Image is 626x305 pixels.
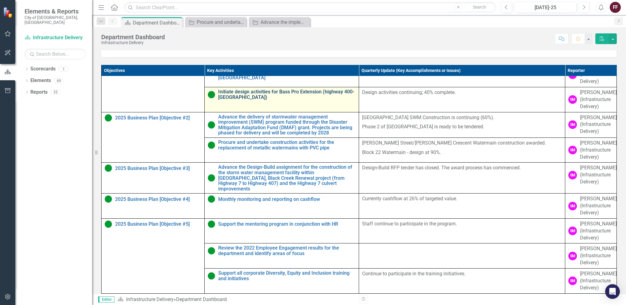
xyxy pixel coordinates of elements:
[568,95,577,104] div: SM
[565,137,617,163] td: Double-Click to Edit
[30,77,51,84] a: Elements
[580,140,617,161] div: [PERSON_NAME] (Infrastructure Delivery)
[359,112,565,137] td: Double-Click to Edit
[59,66,68,72] div: 1
[126,296,174,302] a: Infrastructure Delivery
[105,164,112,172] img: Proceeding as Anticipated
[176,296,227,302] div: Department Dashboard
[565,112,617,137] td: Double-Click to Edit
[102,218,205,293] td: Double-Click to Edit Right Click for Context Menu
[359,194,565,219] td: Double-Click to Edit
[54,78,64,83] div: 69
[218,89,356,100] a: Initiate design activities for Bass Pro Extension (highway 400-[GEOGRAPHIC_DATA])
[118,296,354,303] div: »
[25,8,86,15] span: Elements & Reports
[102,194,205,219] td: Double-Click to Edit Right Click for Context Menu
[101,40,165,45] div: Infrastructure Delivery
[205,112,359,137] td: Double-Click to Edit Right Click for Context Menu
[218,197,356,202] a: Monthly monitoring and reporting on cashflow
[359,163,565,194] td: Double-Click to Edit
[516,4,574,11] div: [DATE]-25
[250,18,309,26] a: Advance the implementation of the proposed active transportation facility on: [PERSON_NAME] Stree...
[98,296,114,303] span: Editor
[610,2,621,13] button: FF
[208,220,215,228] img: Proceeding as Anticipated
[514,2,577,13] button: [DATE]-25
[208,195,215,203] img: Proceeding as Anticipated
[25,34,86,41] a: Infrastructure Delivery
[568,171,577,179] div: SM
[565,243,617,269] td: Double-Click to Edit
[124,2,496,13] input: Search ClearPoint...
[464,3,495,12] button: Search
[187,18,245,26] a: Procure and undertake construction activities for the approved pavement rehabilitation program
[133,19,181,27] div: Department Dashboard
[568,227,577,235] div: SM
[105,195,112,203] img: Proceeding as Anticipated
[359,269,565,294] td: Double-Click to Edit
[115,197,201,202] a: 2025 Business Plan [Objective #4]
[580,195,617,217] div: [PERSON_NAME] (Infrastructure Delivery)
[565,194,617,219] td: Double-Click to Edit
[359,218,565,243] td: Double-Click to Edit
[568,120,577,129] div: SM
[568,252,577,260] div: SM
[565,218,617,243] td: Double-Click to Edit
[205,218,359,243] td: Double-Click to Edit Right Click for Context Menu
[3,7,14,18] img: ClearPoint Strategy
[359,87,565,112] td: Double-Click to Edit
[362,220,562,228] p: Staff continue to participate in the program.
[580,245,617,266] div: [PERSON_NAME] (Infrastructure Delivery)
[101,34,165,40] div: Department Dashboard
[362,148,562,156] p: Block 22 Watermain - design at 90%.
[362,140,562,148] p: [PERSON_NAME] Street/[PERSON_NAME] Crescent Watermain construction awarded.
[115,115,201,121] a: 2025 Business Plan [Objective #2]
[362,195,562,202] p: Currently cashflow at 26% of targeted value.
[218,140,356,150] a: Procure and undertake construction activities for the replacement of metallic watermains with PVC...
[362,270,562,277] p: Continue to participate in the training initiatives.
[218,245,356,256] a: Review the 2022 Employee Engagement results for the department and identify areas of focus
[205,243,359,269] td: Double-Click to Edit Right Click for Context Menu
[205,194,359,219] td: Double-Click to Edit Right Click for Context Menu
[205,137,359,163] td: Double-Click to Edit Right Click for Context Menu
[565,87,617,112] td: Double-Click to Edit
[30,89,48,96] a: Reports
[580,270,617,292] div: [PERSON_NAME] (Infrastructure Delivery)
[568,277,577,285] div: SM
[218,64,356,80] a: Continue the implementation of for the [PERSON_NAME][GEOGRAPHIC_DATA] extension from [GEOGRAPHIC_...
[208,272,215,280] img: Proceeding as Anticipated
[105,114,112,122] img: Proceeding as Anticipated
[362,164,562,171] p: Design-Build RFP tender has closed. The award process has commenced.
[25,15,86,25] small: City of [GEOGRAPHIC_DATA], [GEOGRAPHIC_DATA]
[362,122,562,130] p: Phase 2 of [GEOGRAPHIC_DATA] is ready to be tendered.
[102,112,205,163] td: Double-Click to Edit Right Click for Context Menu
[218,270,356,281] a: Support all corporate Diversity, Equity and Inclusion training and initiatives
[568,146,577,154] div: SM
[605,284,620,299] div: Open Intercom Messenger
[102,163,205,194] td: Double-Click to Edit Right Click for Context Menu
[25,49,86,59] input: Search Below...
[362,114,562,122] p: [GEOGRAPHIC_DATA] SWM Construction is continuing (60%).
[568,202,577,210] div: SM
[359,137,565,163] td: Double-Click to Edit
[565,163,617,194] td: Double-Click to Edit
[205,163,359,194] td: Double-Click to Edit Right Click for Context Menu
[115,221,201,227] a: 2025 Business Plan [Objective #5]
[362,89,562,96] p: Design activities continuing; 40% complete.
[580,89,617,110] div: [PERSON_NAME] (Infrastructure Delivery)
[473,5,486,9] span: Search
[51,90,60,95] div: 35
[105,220,112,228] img: Proceeding as Anticipated
[30,66,56,73] a: Scorecards
[208,174,215,182] img: Proceeding as Anticipated
[197,18,245,26] div: Procure and undertake construction activities for the approved pavement rehabilitation program
[205,87,359,112] td: Double-Click to Edit Right Click for Context Menu
[208,121,215,129] img: Proceeding as Anticipated
[218,221,356,227] a: Support the mentoring program in conjunction with HR
[218,164,356,191] a: Advance the Design-Build assignment for the construction of the storm water management facility w...
[261,18,309,26] div: Advance the implementation of the proposed active transportation facility on: [PERSON_NAME] Stree...
[218,114,356,136] a: Advance the delivery of stormwater management improvement (SWM) program funded through the Disast...
[208,141,215,149] img: Proceeding as Anticipated
[580,164,617,186] div: [PERSON_NAME] (Infrastructure Delivery)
